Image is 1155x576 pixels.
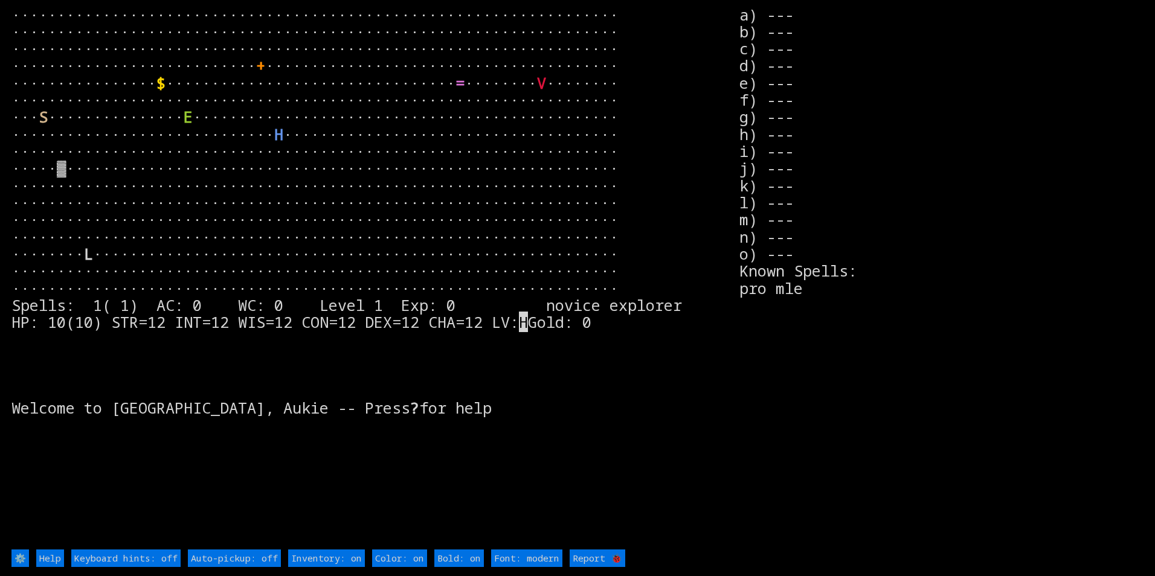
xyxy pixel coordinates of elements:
input: ⚙️ [11,549,29,566]
font: H [274,124,283,144]
input: Keyboard hints: off [71,549,181,566]
input: Font: modern [491,549,562,566]
mark: H [519,312,528,332]
font: V [537,72,546,93]
input: Report 🐞 [570,549,625,566]
input: Auto-pickup: off [188,549,281,566]
input: Color: on [372,549,427,566]
b: ? [410,397,419,418]
input: Help [36,549,64,566]
font: L [84,243,93,264]
input: Bold: on [434,549,484,566]
input: Inventory: on [288,549,365,566]
stats: a) --- b) --- c) --- d) --- e) --- f) --- g) --- h) --- i) --- j) --- k) --- l) --- m) --- n) ---... [739,6,1144,548]
larn: ··································································· ·····························... [11,6,739,548]
font: E [184,106,193,127]
font: + [256,55,265,75]
font: = [455,72,465,93]
font: S [39,106,48,127]
font: $ [156,72,166,93]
